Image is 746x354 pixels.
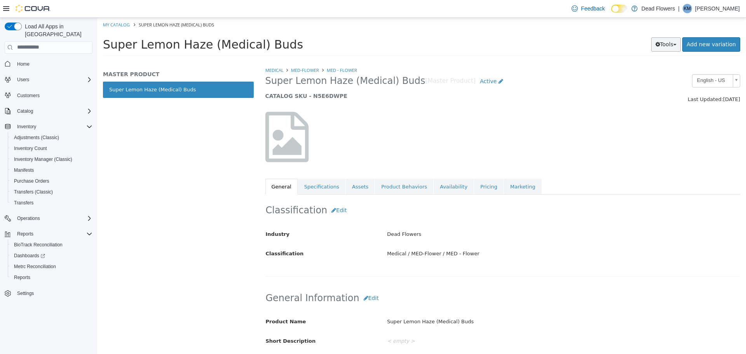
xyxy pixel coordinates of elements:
button: Operations [14,214,43,223]
span: Metrc Reconciliation [14,263,56,270]
div: Dead Flowers [284,210,648,223]
a: English - US [595,56,643,70]
a: Dashboards [11,251,48,260]
a: Transfers (Classic) [11,187,56,197]
button: Operations [2,213,96,224]
span: BioTrack Reconciliation [11,240,92,249]
button: Inventory Count [8,143,96,154]
span: Catalog [17,108,33,114]
span: KM [684,4,691,13]
a: Inventory Count [11,144,50,153]
button: Reports [2,228,96,239]
span: Super Lemon Haze (Medical) Buds [168,57,328,69]
button: Inventory Manager (Classic) [8,154,96,165]
span: Manifests [11,166,92,175]
a: Home [14,59,33,69]
span: Metrc Reconciliation [11,262,92,271]
nav: Complex example [5,55,92,319]
button: Transfers [8,197,96,208]
div: Kelly Moore [683,4,692,13]
p: | [678,4,680,13]
button: Home [2,58,96,70]
a: Add new variation [585,19,643,34]
button: Tools [554,19,584,34]
a: Product Behaviors [278,161,336,177]
a: Purchase Orders [11,176,52,186]
span: Transfers (Classic) [14,189,53,195]
span: Operations [14,214,92,223]
div: < empty > [284,317,648,330]
span: Inventory Count [14,145,47,152]
span: [DATE] [626,78,643,84]
a: MED - Flower [230,49,260,55]
span: Home [14,59,92,69]
button: Purchase Orders [8,176,96,187]
button: BioTrack Reconciliation [8,239,96,250]
span: Inventory [14,122,92,131]
span: Industry [169,213,193,219]
span: Reports [14,274,30,281]
a: Super Lemon Haze (Medical) Buds [6,64,157,80]
h5: MASTER PRODUCT [6,53,157,60]
a: Adjustments (Classic) [11,133,62,142]
a: Manifests [11,166,37,175]
button: Edit [262,273,286,288]
span: Inventory Count [11,144,92,153]
span: Customers [17,92,40,99]
a: Pricing [377,161,406,177]
h2: Classification [169,185,643,200]
span: Settings [17,290,34,296]
span: Adjustments (Classic) [14,134,59,141]
span: Reports [11,273,92,282]
span: Super Lemon Haze (Medical) Buds [42,4,117,10]
button: Customers [2,90,96,101]
a: Marketing [407,161,444,177]
small: [Master Product] [328,60,379,66]
span: Transfers [14,200,33,206]
span: Operations [17,215,40,221]
span: Short Description [169,320,219,326]
button: Adjustments (Classic) [8,132,96,143]
a: Availability [336,161,376,177]
span: Adjustments (Classic) [11,133,92,142]
span: Transfers (Classic) [11,187,92,197]
span: Dashboards [14,253,45,259]
span: Purchase Orders [11,176,92,186]
span: Inventory Manager (Classic) [14,156,72,162]
span: Purchase Orders [14,178,49,184]
button: Manifests [8,165,96,176]
span: Super Lemon Haze (Medical) Buds [6,20,206,33]
a: Active [378,56,410,71]
button: Settings [2,288,96,299]
button: Inventory [2,121,96,132]
a: Feedback [568,1,608,16]
button: Users [14,75,32,84]
span: Inventory Manager (Classic) [11,155,92,164]
a: Customers [14,91,43,100]
span: Users [17,77,29,83]
a: My Catalog [6,4,33,10]
span: Transfers [11,198,92,208]
a: Settings [14,289,37,298]
a: General [168,161,200,177]
a: Dashboards [8,250,96,261]
a: Assets [249,161,277,177]
span: Inventory [17,124,36,130]
p: [PERSON_NAME] [695,4,740,13]
h2: General Information [169,273,643,288]
button: Reports [14,229,37,239]
a: Specifications [201,161,248,177]
span: Load All Apps in [GEOGRAPHIC_DATA] [22,23,92,38]
button: Metrc Reconciliation [8,261,96,272]
button: Catalog [14,106,36,116]
a: Transfers [11,198,37,208]
span: Settings [14,288,92,298]
a: Metrc Reconciliation [11,262,59,271]
a: MED-Flower [194,49,222,55]
p: Dead Flowers [641,4,675,13]
span: Reports [17,231,33,237]
input: Dark Mode [611,5,627,13]
span: Feedback [581,5,605,12]
span: Product Name [169,301,209,307]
